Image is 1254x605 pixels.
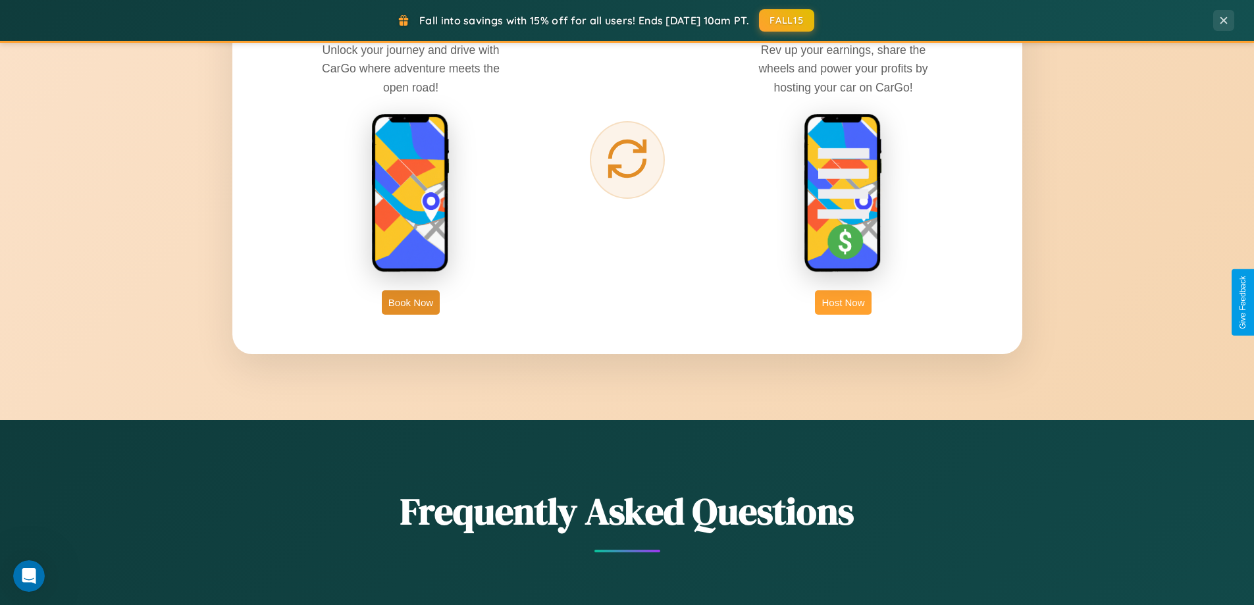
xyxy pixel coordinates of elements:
iframe: Intercom live chat [13,560,45,592]
img: rent phone [371,113,450,274]
div: Give Feedback [1238,276,1247,329]
img: host phone [804,113,883,274]
h2: Frequently Asked Questions [232,486,1022,537]
span: Fall into savings with 15% off for all users! Ends [DATE] 10am PT. [419,14,749,27]
button: Book Now [382,290,440,315]
p: Unlock your journey and drive with CarGo where adventure meets the open road! [312,41,509,96]
button: FALL15 [759,9,814,32]
button: Host Now [815,290,871,315]
p: Rev up your earnings, share the wheels and power your profits by hosting your car on CarGo! [745,41,942,96]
